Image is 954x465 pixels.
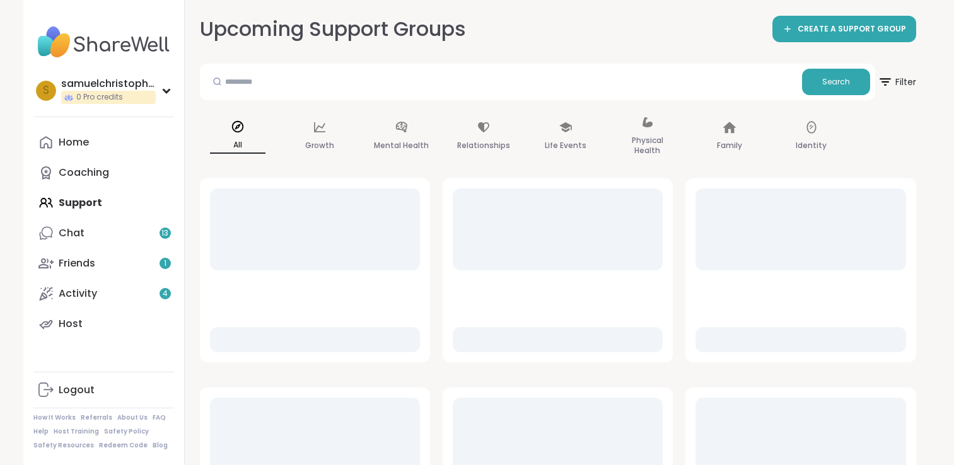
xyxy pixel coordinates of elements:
[374,138,429,153] p: Mental Health
[153,413,166,422] a: FAQ
[717,138,742,153] p: Family
[163,289,168,299] span: 4
[620,133,675,158] p: Physical Health
[802,69,870,95] button: Search
[772,16,916,42] a: CREATE A SUPPORT GROUP
[161,228,168,239] span: 13
[33,413,76,422] a: How It Works
[76,92,123,103] span: 0 Pro credits
[54,427,99,436] a: Host Training
[33,278,174,309] a: Activity4
[104,427,149,436] a: Safety Policy
[822,76,850,88] span: Search
[59,135,89,149] div: Home
[59,317,83,331] div: Host
[117,413,148,422] a: About Us
[61,77,156,91] div: samuelchristopher42
[153,441,168,450] a: Blog
[43,83,49,99] span: s
[33,375,174,405] a: Logout
[59,287,97,301] div: Activity
[33,127,174,158] a: Home
[305,138,334,153] p: Growth
[59,166,109,180] div: Coaching
[878,64,916,100] button: Filter
[457,138,510,153] p: Relationships
[33,441,94,450] a: Safety Resources
[59,256,95,270] div: Friends
[798,24,906,35] span: CREATE A SUPPORT GROUP
[33,218,174,248] a: Chat13
[59,383,95,397] div: Logout
[200,15,466,43] h2: Upcoming Support Groups
[33,158,174,188] a: Coaching
[33,309,174,339] a: Host
[99,441,148,450] a: Redeem Code
[164,258,166,269] span: 1
[59,226,84,240] div: Chat
[210,137,265,154] p: All
[81,413,112,422] a: Referrals
[33,248,174,278] a: Friends1
[545,138,586,153] p: Life Events
[33,20,174,64] img: ShareWell Nav Logo
[33,427,49,436] a: Help
[796,138,827,153] p: Identity
[878,67,916,97] span: Filter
